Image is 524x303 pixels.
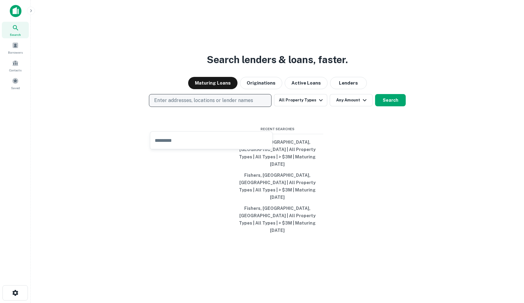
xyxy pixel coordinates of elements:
button: Active Loans [285,77,328,89]
img: capitalize-icon.png [10,5,21,17]
span: Contacts [9,68,21,73]
button: All Property Types [274,94,327,106]
button: Search [375,94,406,106]
button: Fishers, [GEOGRAPHIC_DATA], [GEOGRAPHIC_DATA] | All Property Types | All Types | > $3M | Maturing... [231,203,323,236]
span: Borrowers [8,50,23,55]
span: Saved [11,85,20,90]
button: Any Amount [330,94,373,106]
a: Saved [2,75,29,92]
span: Recent Searches [231,127,323,132]
button: Lenders [330,77,367,89]
a: Contacts [2,57,29,74]
button: Fishers, [GEOGRAPHIC_DATA], [GEOGRAPHIC_DATA] | All Property Types | All Types | > $3M | Maturing... [231,170,323,203]
button: Originations [240,77,282,89]
a: Borrowers [2,40,29,56]
button: Maturing Loans [188,77,237,89]
h3: Search lenders & loans, faster. [207,52,348,67]
button: Fishers, [GEOGRAPHIC_DATA], [GEOGRAPHIC_DATA] | All Property Types | All Types | > $3M | Maturing... [231,137,323,170]
iframe: Chat Widget [493,254,524,283]
a: Search [2,22,29,38]
span: Search [10,32,21,37]
p: Enter addresses, locations or lender names [154,97,253,104]
button: Enter addresses, locations or lender names [149,94,271,107]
